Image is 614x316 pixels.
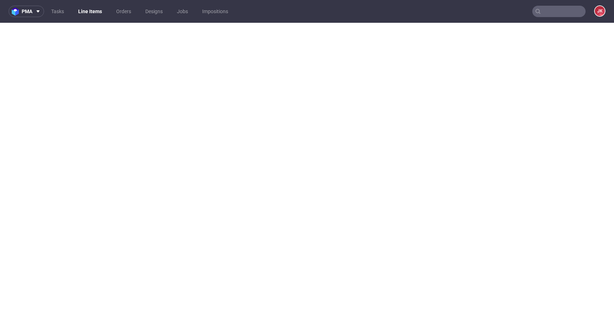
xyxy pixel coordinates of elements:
[141,6,167,17] a: Designs
[9,6,44,17] button: pma
[22,9,32,14] span: pma
[47,6,68,17] a: Tasks
[173,6,192,17] a: Jobs
[12,7,22,16] img: logo
[74,6,106,17] a: Line Items
[112,6,135,17] a: Orders
[198,6,232,17] a: Impositions
[595,6,605,16] figcaption: JK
